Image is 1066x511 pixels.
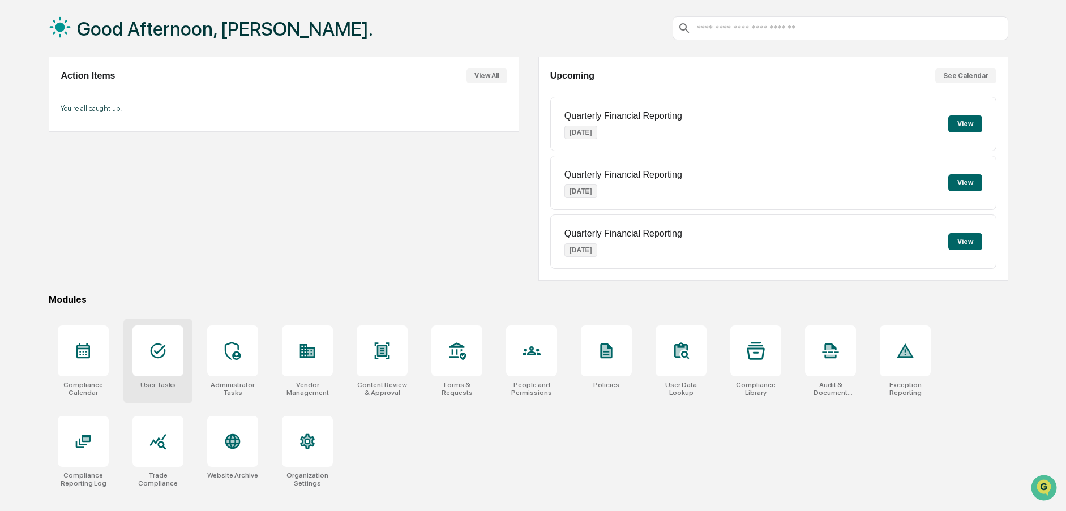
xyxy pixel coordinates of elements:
[38,87,186,98] div: Start new chat
[11,87,32,107] img: 1746055101610-c473b297-6a78-478c-a979-82029cc54cd1
[58,381,109,397] div: Compliance Calendar
[805,381,856,397] div: Audit & Document Logs
[880,381,931,397] div: Exception Reporting
[656,381,707,397] div: User Data Lookup
[23,143,73,154] span: Preclearance
[564,229,682,239] p: Quarterly Financial Reporting
[38,98,143,107] div: We're available if you need us!
[282,471,333,487] div: Organization Settings
[192,90,206,104] button: Start new chat
[7,138,78,158] a: 🖐️Preclearance
[357,381,408,397] div: Content Review & Approval
[506,381,557,397] div: People and Permissions
[78,138,145,158] a: 🗄️Attestations
[132,471,183,487] div: Trade Compliance
[11,24,206,42] p: How can we help?
[948,174,982,191] button: View
[11,165,20,174] div: 🔎
[948,233,982,250] button: View
[1030,474,1060,504] iframe: Open customer support
[466,68,507,83] button: View All
[23,164,71,175] span: Data Lookup
[431,381,482,397] div: Forms & Requests
[58,471,109,487] div: Compliance Reporting Log
[61,71,115,81] h2: Action Items
[564,111,682,121] p: Quarterly Financial Reporting
[935,68,996,83] button: See Calendar
[61,104,507,113] p: You're all caught up!
[564,170,682,180] p: Quarterly Financial Reporting
[564,126,597,139] p: [DATE]
[113,192,137,200] span: Pylon
[207,471,258,479] div: Website Archive
[207,381,258,397] div: Administrator Tasks
[564,184,597,198] p: [DATE]
[948,115,982,132] button: View
[593,381,619,389] div: Policies
[282,381,333,397] div: Vendor Management
[80,191,137,200] a: Powered byPylon
[82,144,91,153] div: 🗄️
[77,18,373,40] h1: Good Afternoon, [PERSON_NAME].
[11,144,20,153] div: 🖐️
[730,381,781,397] div: Compliance Library
[7,160,76,180] a: 🔎Data Lookup
[93,143,140,154] span: Attestations
[49,294,1008,305] div: Modules
[550,71,594,81] h2: Upcoming
[140,381,176,389] div: User Tasks
[564,243,597,257] p: [DATE]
